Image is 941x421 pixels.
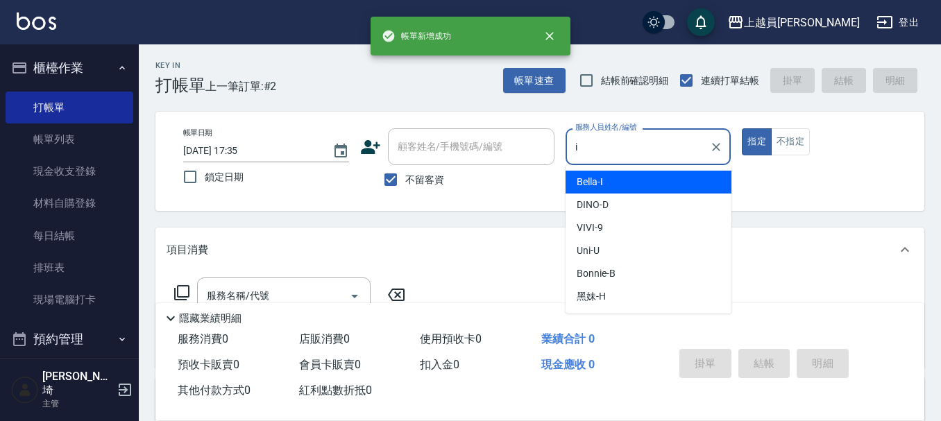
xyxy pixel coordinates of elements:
[167,243,208,257] p: 項目消費
[541,332,595,345] span: 業績合計 0
[6,123,133,155] a: 帳單列表
[541,358,595,371] span: 現金應收 0
[503,68,566,94] button: 帳單速查
[744,14,860,31] div: 上越員[PERSON_NAME]
[6,357,133,393] button: 報表及分析
[42,370,113,397] h5: [PERSON_NAME]埼
[178,384,251,397] span: 其他付款方式 0
[324,135,357,168] button: Choose date, selected date is 2025-08-13
[178,332,228,345] span: 服務消費 0
[742,128,772,155] button: 指定
[155,227,924,272] div: 項目消費
[6,284,133,316] a: 現場電腦打卡
[6,50,133,86] button: 櫃檯作業
[6,92,133,123] a: 打帳單
[205,78,277,95] span: 上一筆訂單:#2
[771,128,810,155] button: 不指定
[6,155,133,187] a: 現金收支登錄
[155,61,205,70] h2: Key In
[6,321,133,357] button: 預約管理
[178,358,239,371] span: 預收卡販賣 0
[420,358,459,371] span: 扣入金 0
[155,76,205,95] h3: 打帳單
[382,29,451,43] span: 帳單新增成功
[701,74,759,88] span: 連續打單結帳
[183,128,212,138] label: 帳單日期
[577,243,600,258] span: Uni -U
[722,8,865,37] button: 上越員[PERSON_NAME]
[871,10,924,35] button: 登出
[577,198,609,212] span: DINO -D
[577,221,603,235] span: VIVI -9
[6,220,133,252] a: 每日結帳
[577,289,606,304] span: 黑妹 -H
[179,311,241,326] p: 隱藏業績明細
[299,384,372,397] span: 紅利點數折抵 0
[420,332,482,345] span: 使用預收卡 0
[601,74,669,88] span: 結帳前確認明細
[534,21,565,51] button: close
[17,12,56,30] img: Logo
[577,266,616,281] span: Bonnie -B
[577,175,603,189] span: Bella -I
[687,8,715,36] button: save
[344,285,366,307] button: Open
[6,187,133,219] a: 材料自購登錄
[11,376,39,404] img: Person
[183,139,319,162] input: YYYY/MM/DD hh:mm
[299,332,350,345] span: 店販消費 0
[405,173,444,187] span: 不留客資
[575,122,636,132] label: 服務人員姓名/編號
[706,137,726,157] button: Clear
[205,170,244,184] span: 鎖定日期
[6,252,133,284] a: 排班表
[42,397,113,410] p: 主管
[299,358,361,371] span: 會員卡販賣 0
